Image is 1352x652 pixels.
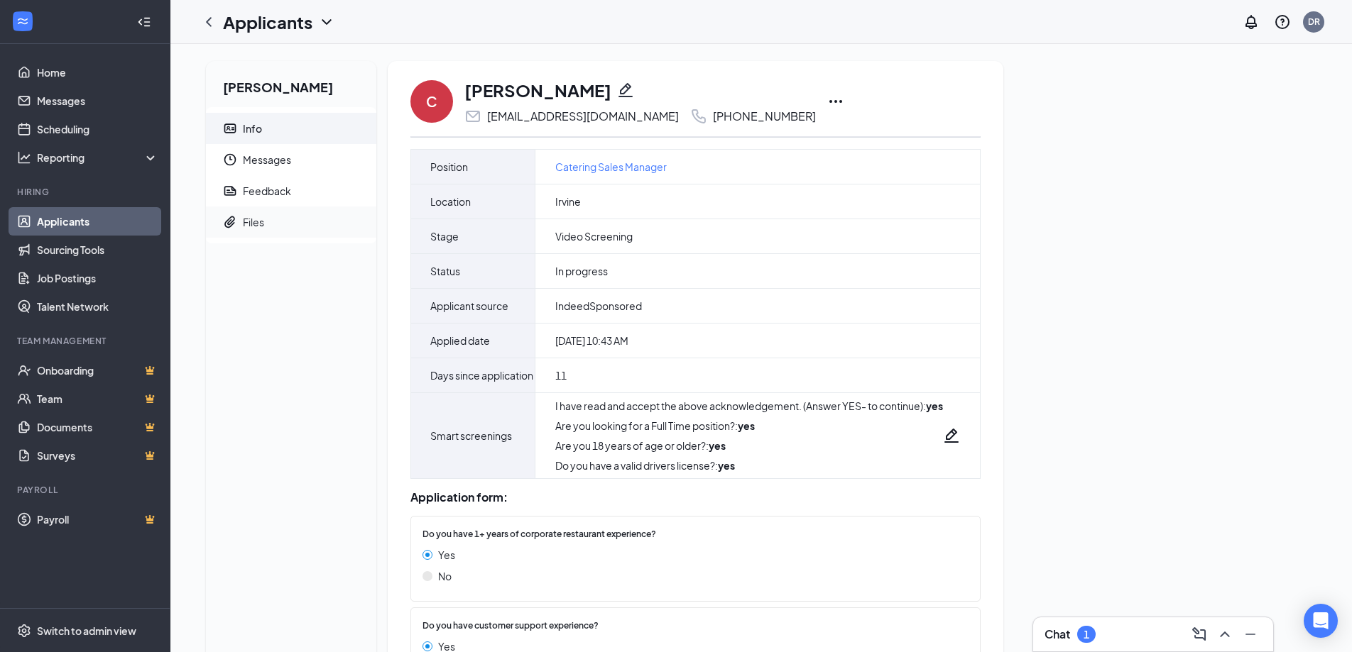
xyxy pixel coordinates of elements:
[1191,626,1208,643] svg: ComposeMessage
[430,263,460,280] span: Status
[137,15,151,29] svg: Collapse
[243,121,262,136] div: Info
[422,528,656,541] span: Do you have 1+ years of corporate restaurant experience?
[37,58,158,87] a: Home
[206,61,376,107] h2: [PERSON_NAME]
[37,115,158,143] a: Scheduling
[430,332,490,349] span: Applied date
[37,441,158,470] a: SurveysCrown
[555,194,581,209] span: Irvine
[37,292,158,321] a: Talent Network
[617,82,634,99] svg: Pencil
[17,624,31,638] svg: Settings
[1045,626,1070,642] h3: Chat
[410,490,981,504] div: Application form:
[206,175,376,206] a: ReportFeedback
[555,264,608,278] span: In progress
[1304,604,1338,638] div: Open Intercom Messenger
[709,439,726,452] strong: yes
[943,427,960,444] svg: Pencil
[555,458,943,473] div: Do you have a valid drivers license? :
[926,399,943,412] strong: yes
[17,186,156,198] div: Hiring
[206,144,376,175] a: ClockMessages
[37,87,158,115] a: Messages
[430,158,468,175] span: Position
[426,92,437,111] div: C
[690,108,707,125] svg: Phone
[738,419,755,432] strong: yes
[37,413,158,441] a: DocumentsCrown
[555,419,943,433] div: Are you looking for a Full Time position? :
[16,14,30,28] svg: WorkstreamLogo
[243,215,264,229] div: Files
[37,207,158,236] a: Applicants
[37,505,158,534] a: PayrollCrown
[37,385,158,413] a: TeamCrown
[1308,16,1320,28] div: DR
[243,184,291,198] div: Feedback
[713,109,816,123] div: [PHONE_NUMBER]
[555,368,567,382] span: 11
[1214,623,1236,646] button: ChevronUp
[37,624,136,638] div: Switch to admin view
[37,150,159,165] div: Reporting
[555,299,642,313] span: IndeedSponsored
[17,335,156,347] div: Team Management
[422,619,599,633] span: Do you have customer support experience?
[555,229,633,243] span: Video Screening
[37,236,158,264] a: Sourcing Tools
[555,399,943,413] div: I have read and accept the above acknowledgement. (Answer YES- to continue) :
[17,484,156,496] div: Payroll
[1188,623,1211,646] button: ComposeMessage
[243,144,365,175] span: Messages
[430,427,512,444] span: Smart screenings
[555,438,943,453] div: Are you 18 years of age or older? :
[223,215,237,229] svg: Paperclip
[223,153,237,167] svg: Clock
[430,193,471,210] span: Location
[206,113,376,144] a: ContactCardInfo
[37,356,158,385] a: OnboardingCrown
[223,10,312,34] h1: Applicants
[555,159,667,175] a: Catering Sales Manager
[555,333,628,348] span: [DATE] 10:43 AM
[318,13,335,31] svg: ChevronDown
[430,297,508,314] span: Applicant source
[1243,13,1260,31] svg: Notifications
[1084,629,1089,641] div: 1
[1216,626,1233,643] svg: ChevronUp
[37,264,158,292] a: Job Postings
[206,206,376,238] a: PaperclipFiles
[430,228,459,245] span: Stage
[487,109,679,123] div: [EMAIL_ADDRESS][DOMAIN_NAME]
[827,93,844,110] svg: Ellipses
[223,184,237,198] svg: Report
[1274,13,1291,31] svg: QuestionInfo
[438,568,452,584] span: No
[223,121,237,136] svg: ContactCard
[430,367,533,384] span: Days since application
[718,459,735,472] strong: yes
[464,78,611,102] h1: [PERSON_NAME]
[1242,626,1259,643] svg: Minimize
[17,150,31,165] svg: Analysis
[464,108,481,125] svg: Email
[438,547,455,563] span: Yes
[200,13,217,31] svg: ChevronLeft
[1239,623,1262,646] button: Minimize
